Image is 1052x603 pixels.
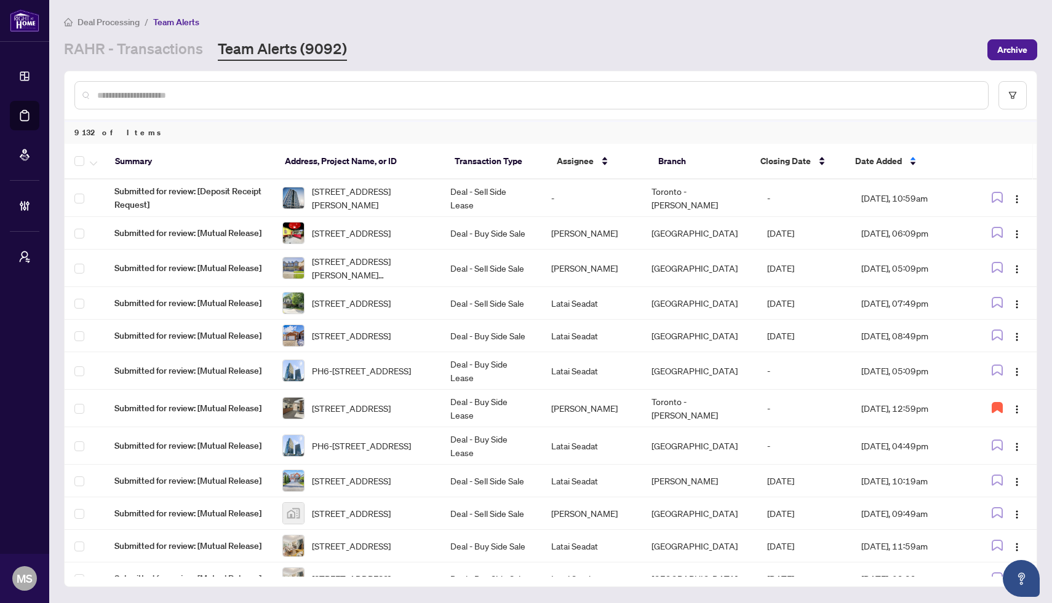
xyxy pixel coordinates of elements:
[851,390,972,427] td: [DATE], 12:59pm
[851,250,972,287] td: [DATE], 05:09pm
[642,562,757,595] td: [GEOGRAPHIC_DATA]
[312,226,391,240] span: [STREET_ADDRESS]
[1003,560,1040,597] button: Open asap
[541,287,642,320] td: Latai Seadat
[757,287,851,320] td: [DATE]
[1012,542,1022,552] img: Logo
[145,15,148,29] li: /
[312,296,391,310] span: [STREET_ADDRESS]
[283,360,304,381] img: thumbnail-img
[283,435,304,456] img: thumbnail-img
[757,179,851,217] td: -
[312,474,391,487] span: [STREET_ADDRESS]
[541,465,642,497] td: Latai Seadat
[312,506,391,520] span: [STREET_ADDRESS]
[642,530,757,562] td: [GEOGRAPHIC_DATA]
[1012,194,1022,204] img: Logo
[153,17,199,28] span: Team Alerts
[275,144,445,179] th: Address, Project Name, or ID
[541,497,642,530] td: [PERSON_NAME]
[114,539,263,553] span: Submitted for review: [Mutual Release]
[1007,258,1027,278] button: Logo
[648,144,751,179] th: Branch
[541,217,642,250] td: [PERSON_NAME]
[114,261,263,275] span: Submitted for review: [Mutual Release]
[642,217,757,250] td: [GEOGRAPHIC_DATA]
[541,427,642,465] td: Latai Seadat
[1007,471,1027,491] button: Logo
[1012,442,1022,452] img: Logo
[1007,223,1027,243] button: Logo
[440,217,541,250] td: Deal - Buy Side Sale
[757,250,851,287] td: [DATE]
[114,401,263,415] span: Submitted for review: [Mutual Release]
[1007,361,1027,380] button: Logo
[283,293,304,313] img: thumbnail-img
[642,497,757,530] td: [GEOGRAPHIC_DATA]
[440,287,541,320] td: Deal - Sell Side Sale
[312,401,391,415] span: [STREET_ADDRESS]
[642,250,757,287] td: [GEOGRAPHIC_DATA]
[1007,536,1027,556] button: Logo
[105,144,275,179] th: Summary
[440,352,541,390] td: Deal - Buy Side Lease
[845,144,968,179] th: Date Added
[851,352,972,390] td: [DATE], 05:09pm
[1012,510,1022,519] img: Logo
[114,572,263,585] span: Submitted for review: [Mutual Release]
[757,465,851,497] td: [DATE]
[440,427,541,465] td: Deal - Buy Side Lease
[283,503,304,524] img: thumbnail-img
[751,144,846,179] th: Closing Date
[1012,367,1022,377] img: Logo
[440,497,541,530] td: Deal - Sell Side Sale
[114,296,263,310] span: Submitted for review: [Mutual Release]
[851,287,972,320] td: [DATE], 07:49pm
[17,570,33,587] span: MS
[1012,477,1022,487] img: Logo
[541,390,642,427] td: [PERSON_NAME]
[1007,398,1027,418] button: Logo
[541,562,642,595] td: Latai Seadat
[18,251,31,263] span: user-switch
[851,530,972,562] td: [DATE], 11:59am
[541,179,642,217] td: -
[440,320,541,352] td: Deal - Buy Side Sale
[997,40,1027,60] span: Archive
[445,144,547,179] th: Transaction Type
[851,497,972,530] td: [DATE], 09:49am
[1012,299,1022,309] img: Logo
[541,250,642,287] td: [PERSON_NAME]
[642,427,757,465] td: [GEOGRAPHIC_DATA]
[114,184,263,211] span: Submitted for review: [Deposit Receipt Request]
[283,470,304,491] img: thumbnail-img
[1007,293,1027,313] button: Logo
[440,250,541,287] td: Deal - Sell Side Sale
[1012,404,1022,414] img: Logo
[757,320,851,352] td: [DATE]
[283,187,304,208] img: thumbnail-img
[642,320,757,352] td: [GEOGRAPHIC_DATA]
[78,17,140,28] span: Deal Processing
[541,530,642,562] td: Latai Seadat
[851,217,972,250] td: [DATE], 06:09pm
[642,465,757,497] td: [PERSON_NAME]
[1008,91,1017,100] span: filter
[557,154,594,168] span: Assignee
[1012,332,1022,342] img: Logo
[312,329,391,342] span: [STREET_ADDRESS]
[440,465,541,497] td: Deal - Sell Side Sale
[851,427,972,465] td: [DATE], 04:49pm
[312,364,411,377] span: PH6-[STREET_ADDRESS]
[1007,326,1027,345] button: Logo
[1007,503,1027,523] button: Logo
[547,144,649,179] th: Assignee
[114,506,263,520] span: Submitted for review: [Mutual Release]
[642,352,757,390] td: [GEOGRAPHIC_DATA]
[283,535,304,556] img: thumbnail-img
[642,390,757,427] td: Toronto - [PERSON_NAME]
[642,179,757,217] td: Toronto - [PERSON_NAME]
[440,390,541,427] td: Deal - Buy Side Lease
[440,530,541,562] td: Deal - Buy Side Sale
[65,120,1037,144] div: 9132 of Items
